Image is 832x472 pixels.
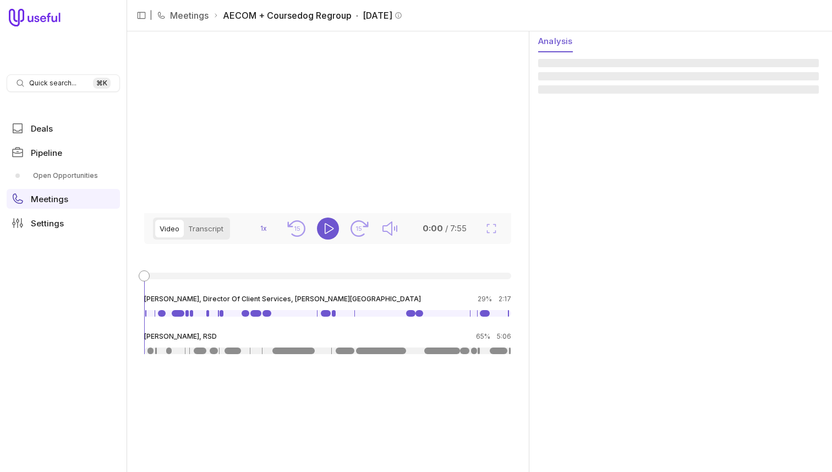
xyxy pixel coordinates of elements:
button: Fullscreen [480,218,502,240]
time: 0:00 [423,223,443,234]
time: 5:06 [497,332,511,340]
button: Collapse sidebar [133,7,150,24]
div: 65% [476,332,511,341]
button: Analysis [538,31,573,52]
span: Quick search... [29,79,76,88]
span: [PERSON_NAME], Director Of Client Services, [PERSON_NAME][GEOGRAPHIC_DATA] [144,295,421,303]
span: [PERSON_NAME], RSD [144,332,217,341]
div: 29% [478,295,511,303]
span: ‌ [538,72,819,80]
a: Pipeline [7,143,120,162]
span: · [352,9,363,22]
span: Meetings [31,195,68,203]
span: AECOM + Coursedog Regroup [223,9,402,22]
time: 2:17 [499,295,511,303]
button: Transcript [184,220,228,237]
text: 15 [294,225,300,232]
a: Settings [7,213,120,233]
a: Deals [7,118,120,138]
span: | [150,9,152,22]
time: 7:55 [450,223,467,234]
a: Meetings [7,189,120,209]
button: 1x [251,220,277,237]
button: Video [155,220,184,237]
button: Seek forward 15 seconds [348,218,370,240]
kbd: ⌘ K [93,78,111,89]
a: Meetings [170,9,209,22]
span: / [445,223,448,234]
span: ‌ [538,85,819,94]
span: Settings [31,219,64,227]
time: [DATE] [363,9,392,22]
div: Pipeline submenu [7,167,120,185]
a: Open Opportunities [7,167,120,185]
span: ‌ [538,59,819,67]
button: Seek back 15 seconds [286,218,308,240]
span: Pipeline [31,149,62,157]
text: 15 [355,225,362,232]
button: Play [317,218,339,240]
span: Deals [31,124,53,133]
button: Mute [379,218,401,240]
